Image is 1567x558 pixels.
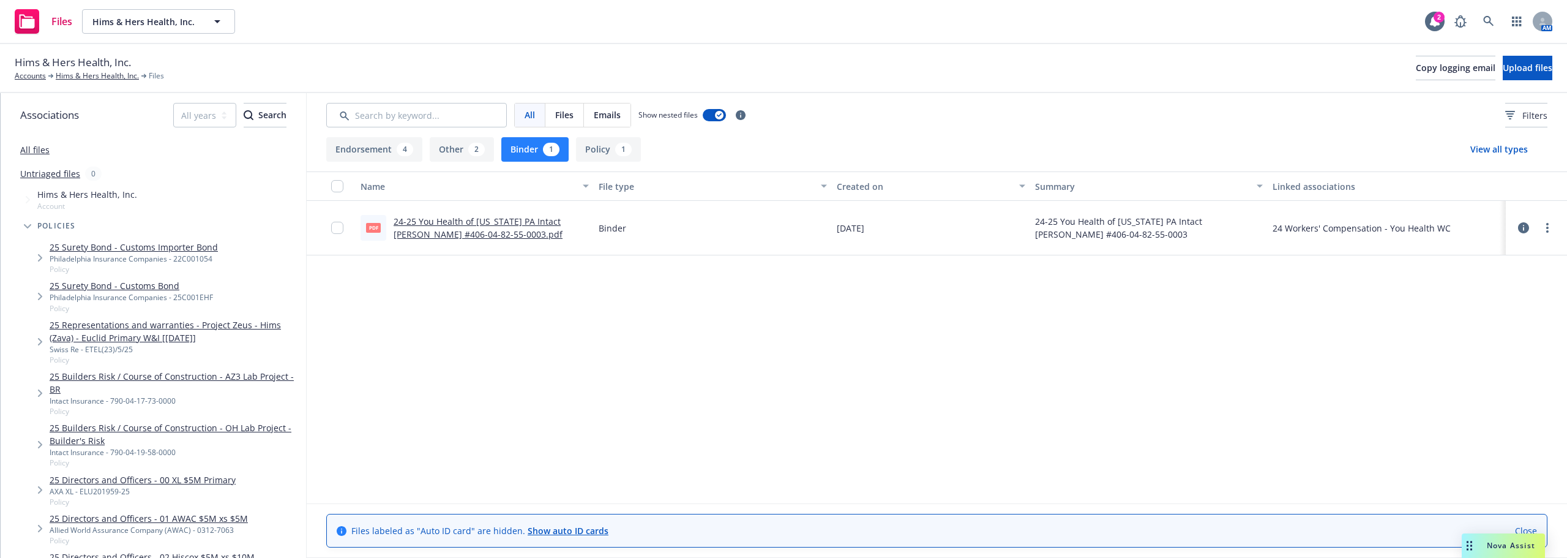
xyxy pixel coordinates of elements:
[599,180,813,193] div: File type
[244,104,286,127] div: Search
[397,143,413,156] div: 4
[37,201,137,211] span: Account
[594,108,621,121] span: Emails
[15,55,131,70] span: Hims & Hers Health, Inc.
[1505,109,1547,122] span: Filters
[50,303,213,314] span: Policy
[50,279,213,292] a: 25 Surety Bond - Customs Bond
[1503,62,1552,74] span: Upload files
[468,143,485,156] div: 2
[149,70,164,81] span: Files
[351,524,608,537] span: Files labeled as "Auto ID card" are hidden.
[837,222,864,235] span: [DATE]
[50,319,301,344] a: 25 Representations and warranties - Project Zeus - Hims (Zava) - Euclid Primary W&I [[DATE]]
[85,167,102,181] div: 0
[50,292,213,303] div: Philadelphia Insurance Companies - 25C001EHF
[50,264,218,274] span: Policy
[594,172,832,201] button: File type
[543,143,559,156] div: 1
[50,458,301,468] span: Policy
[525,108,535,121] span: All
[430,137,494,162] button: Other
[1268,172,1506,201] button: Linked associations
[50,241,218,254] a: 25 Surety Bond - Customs Importer Bond
[1476,9,1501,34] a: Search
[1462,533,1545,558] button: Nova Assist
[1035,215,1263,241] span: 24-25 You Health of [US_STATE] PA Intact [PERSON_NAME] #406-04-82-55-0003
[1515,524,1537,537] a: Close
[56,70,139,81] a: Hims & Hers Health, Inc.
[50,254,218,264] div: Philadelphia Insurance Companies - 22C001054
[1451,137,1547,162] button: View all types
[244,103,286,127] button: SearchSearch
[1273,222,1451,235] div: 24 Workers' Compensation - You Health WC
[50,344,301,355] div: Swiss Re - ETEL(23)/5/25
[528,525,608,537] a: Show auto ID cards
[244,110,253,120] svg: Search
[20,107,79,123] span: Associations
[50,525,248,535] div: Allied World Assurance Company (AWAC) - 0312-7063
[20,167,80,180] a: Untriaged files
[1448,9,1473,34] a: Report a Bug
[50,396,301,406] div: Intact Insurance - 790-04-17-73-0000
[37,222,76,230] span: Policies
[326,103,507,127] input: Search by keyword...
[501,137,569,162] button: Binder
[555,108,574,121] span: Files
[1487,540,1535,551] span: Nova Assist
[50,447,301,458] div: Intact Insurance - 790-04-19-58-0000
[832,172,1030,201] button: Created on
[92,15,198,28] span: Hims & Hers Health, Inc.
[1416,62,1495,74] span: Copy logging email
[356,172,594,201] button: Name
[50,370,301,396] a: 25 Builders Risk / Course of Construction - AZ3 Lab Project - BR
[1540,221,1555,235] a: more
[394,216,563,240] a: 24-25 You Health of [US_STATE] PA Intact [PERSON_NAME] #406-04-82-55-0003.pdf
[361,180,575,193] div: Name
[1503,56,1552,80] button: Upload files
[50,421,301,447] a: 25 Builders Risk / Course of Construction - OH Lab Project - Builder's Risk
[326,137,422,162] button: Endorsement
[1030,172,1268,201] button: Summary
[1434,12,1445,23] div: 2
[50,355,301,365] span: Policy
[50,406,301,417] span: Policy
[50,497,236,507] span: Policy
[366,223,381,232] span: pdf
[1505,103,1547,127] button: Filters
[37,188,137,201] span: Hims & Hers Health, Inc.
[50,473,236,486] a: 25 Directors and Officers - 00 XL $5M Primary
[15,70,46,81] a: Accounts
[331,180,343,192] input: Select all
[20,144,50,156] a: All files
[51,17,72,26] span: Files
[1035,180,1250,193] div: Summary
[1416,56,1495,80] button: Copy logging email
[837,180,1012,193] div: Created on
[82,9,235,34] button: Hims & Hers Health, Inc.
[1462,533,1477,558] div: Drag to move
[10,4,77,39] a: Files
[1522,109,1547,122] span: Filters
[615,143,632,156] div: 1
[331,222,343,234] input: Toggle Row Selected
[1505,9,1529,34] a: Switch app
[50,512,248,525] a: 25 Directors and Officers - 01 AWAC $5M xs $5M
[638,110,698,120] span: Show nested files
[1273,180,1501,193] div: Linked associations
[599,222,626,235] span: Binder
[576,137,641,162] button: Policy
[50,535,248,546] span: Policy
[50,486,236,497] div: AXA XL - ELU201959-25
